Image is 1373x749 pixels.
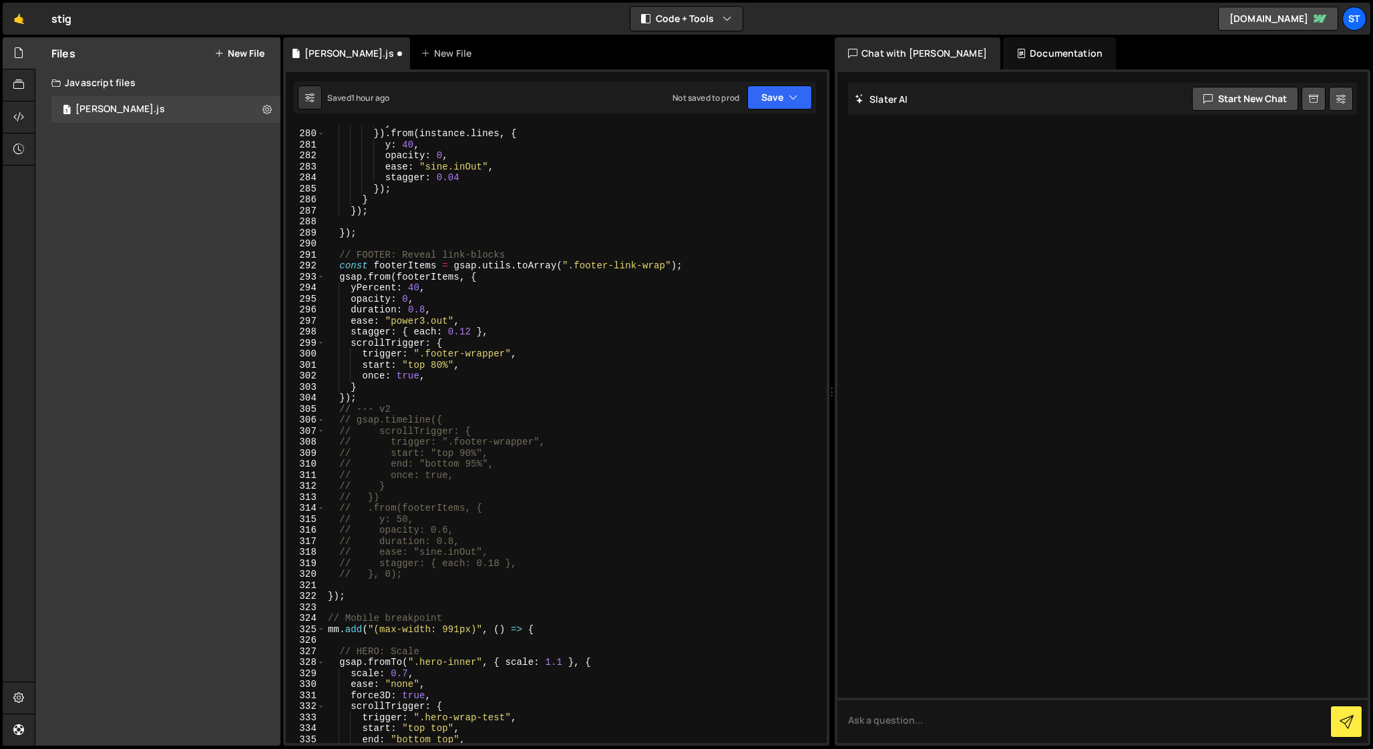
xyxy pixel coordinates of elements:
div: Saved [327,92,389,103]
div: 300 [286,348,325,360]
div: 330 [286,679,325,690]
div: 327 [286,646,325,658]
div: 280 [286,128,325,140]
h2: Slater AI [855,93,908,105]
div: 334 [286,723,325,734]
div: 297 [286,316,325,327]
div: 313 [286,492,325,503]
div: 329 [286,668,325,680]
div: 325 [286,624,325,636]
div: 290 [286,238,325,250]
div: 335 [286,734,325,746]
div: 322 [286,591,325,602]
div: 317 [286,536,325,547]
div: 285 [286,184,325,195]
div: 293 [286,272,325,283]
div: 303 [286,382,325,393]
div: 281 [286,140,325,151]
div: 331 [286,690,325,702]
div: 292 [286,260,325,272]
span: 1 [63,105,71,116]
div: 311 [286,470,325,481]
div: 316 [286,525,325,536]
button: New File [214,48,264,59]
div: 284 [286,172,325,184]
div: Documentation [1003,37,1116,69]
div: Chat with [PERSON_NAME] [835,37,1000,69]
div: 328 [286,657,325,668]
div: 326 [286,635,325,646]
div: 295 [286,294,325,305]
div: Not saved to prod [672,92,739,103]
div: 308 [286,437,325,448]
h2: Files [51,46,75,61]
div: 289 [286,228,325,239]
div: 307 [286,426,325,437]
div: 305 [286,404,325,415]
div: [PERSON_NAME].js [305,47,394,60]
div: 283 [286,162,325,173]
div: 1 hour ago [351,92,390,103]
div: 315 [286,514,325,525]
div: stig [51,11,72,27]
div: 286 [286,194,325,206]
div: 333 [286,712,325,724]
div: 287 [286,206,325,217]
button: Code + Tools [630,7,743,31]
div: 319 [286,558,325,569]
div: [PERSON_NAME].js [75,103,165,115]
div: 301 [286,360,325,371]
div: 309 [286,448,325,459]
div: 310 [286,459,325,470]
div: 314 [286,503,325,514]
div: 296 [286,304,325,316]
div: 321 [286,580,325,591]
a: St [1342,7,1366,31]
div: 288 [286,216,325,228]
div: 294 [286,282,325,294]
div: New File [421,47,477,60]
div: 282 [286,150,325,162]
div: 312 [286,481,325,492]
div: 320 [286,569,325,580]
div: 302 [286,370,325,382]
div: 298 [286,326,325,338]
div: 304 [286,393,325,404]
div: 318 [286,547,325,558]
a: [DOMAIN_NAME] [1218,7,1338,31]
div: 299 [286,338,325,349]
a: 🤙 [3,3,35,35]
div: Javascript files [35,69,280,96]
div: 306 [286,415,325,426]
div: 291 [286,250,325,261]
button: Start new chat [1192,87,1298,111]
button: Save [747,85,812,109]
div: 16026/42920.js [51,96,280,123]
div: 323 [286,602,325,613]
div: 332 [286,701,325,712]
div: 324 [286,613,325,624]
